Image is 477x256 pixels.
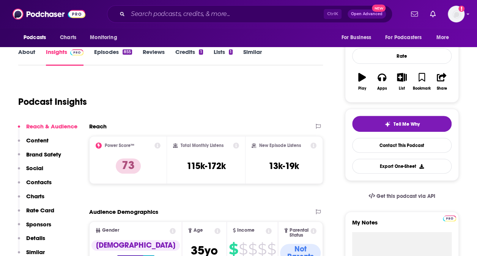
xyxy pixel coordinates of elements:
span: $ [258,243,266,255]
button: open menu [85,30,127,45]
p: Brand Safety [26,151,61,158]
button: Social [18,164,43,179]
button: open menu [380,30,433,45]
span: Logged in as Morgan16 [448,6,464,22]
img: tell me why sparkle [384,121,390,127]
span: $ [239,243,247,255]
a: Charts [55,30,81,45]
span: Podcasts [24,32,46,43]
button: open menu [431,30,459,45]
h2: New Episode Listens [259,143,301,148]
h1: Podcast Insights [18,96,87,107]
a: InsightsPodchaser Pro [46,48,83,66]
a: Get this podcast via API [362,187,441,205]
div: Bookmark [413,86,431,91]
div: Rate [352,48,452,64]
a: Episodes855 [94,48,132,66]
button: Brand Safety [18,151,61,165]
a: Credits1 [175,48,203,66]
button: Content [18,137,49,151]
img: Podchaser Pro [443,215,456,221]
button: open menu [336,30,381,45]
span: Parental Status [290,228,309,238]
input: Search podcasts, credits, & more... [128,8,324,20]
a: Pro website [443,214,456,221]
button: Sponsors [18,221,51,235]
button: open menu [18,30,56,45]
button: Export One-Sheet [352,159,452,174]
span: Monitoring [90,32,117,43]
span: Charts [60,32,76,43]
p: Contacts [26,179,52,186]
div: Share [436,86,447,91]
span: Tell Me Why [394,121,420,127]
p: Details [26,234,45,242]
button: Reach & Audience [18,123,77,137]
button: Bookmark [412,68,431,95]
span: $ [229,243,238,255]
button: List [392,68,412,95]
span: Open Advanced [351,12,383,16]
label: My Notes [352,219,452,232]
p: Reach & Audience [26,123,77,130]
p: Content [26,137,49,144]
a: Reviews [143,48,165,66]
span: For Podcasters [385,32,422,43]
a: Show notifications dropdown [408,8,421,21]
button: Contacts [18,179,52,193]
div: 1 [199,49,203,55]
p: Charts [26,193,44,200]
button: tell me why sparkleTell Me Why [352,116,452,132]
span: New [372,5,386,12]
img: User Profile [448,6,464,22]
span: For Business [341,32,371,43]
div: [DEMOGRAPHIC_DATA] [91,240,180,251]
a: About [18,48,35,66]
span: Get this podcast via API [376,193,435,199]
a: Contact This Podcast [352,138,452,153]
h2: Power Score™ [105,143,134,148]
span: More [436,32,449,43]
p: Social [26,164,43,172]
span: Age [194,228,203,233]
p: Similar [26,248,45,256]
button: Share [432,68,452,95]
img: Podchaser Pro [70,49,83,55]
h3: 115k-172k [186,160,225,172]
p: Rate Card [26,207,54,214]
span: Ctrl K [324,9,342,19]
div: Play [358,86,366,91]
div: Search podcasts, credits, & more... [107,5,392,23]
button: Details [18,234,45,248]
button: Show profile menu [448,6,464,22]
span: Gender [102,228,119,233]
div: 1 [229,49,233,55]
h2: Total Monthly Listens [181,143,224,148]
div: List [399,86,405,91]
p: 73 [116,158,141,174]
h2: Reach [89,123,107,130]
button: Apps [372,68,392,95]
a: Show notifications dropdown [427,8,439,21]
div: Apps [377,86,387,91]
span: Income [237,228,255,233]
button: Charts [18,193,44,207]
h2: Audience Demographics [89,208,158,215]
svg: Add a profile image [458,6,464,12]
button: Play [352,68,372,95]
img: Podchaser - Follow, Share and Rate Podcasts [13,7,85,21]
h3: 13k-19k [269,160,299,172]
div: 855 [123,49,132,55]
span: $ [248,243,257,255]
p: Sponsors [26,221,51,228]
button: Rate Card [18,207,54,221]
a: Similar [243,48,262,66]
a: Lists1 [214,48,233,66]
span: $ [267,243,276,255]
button: Open AdvancedNew [348,9,386,19]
